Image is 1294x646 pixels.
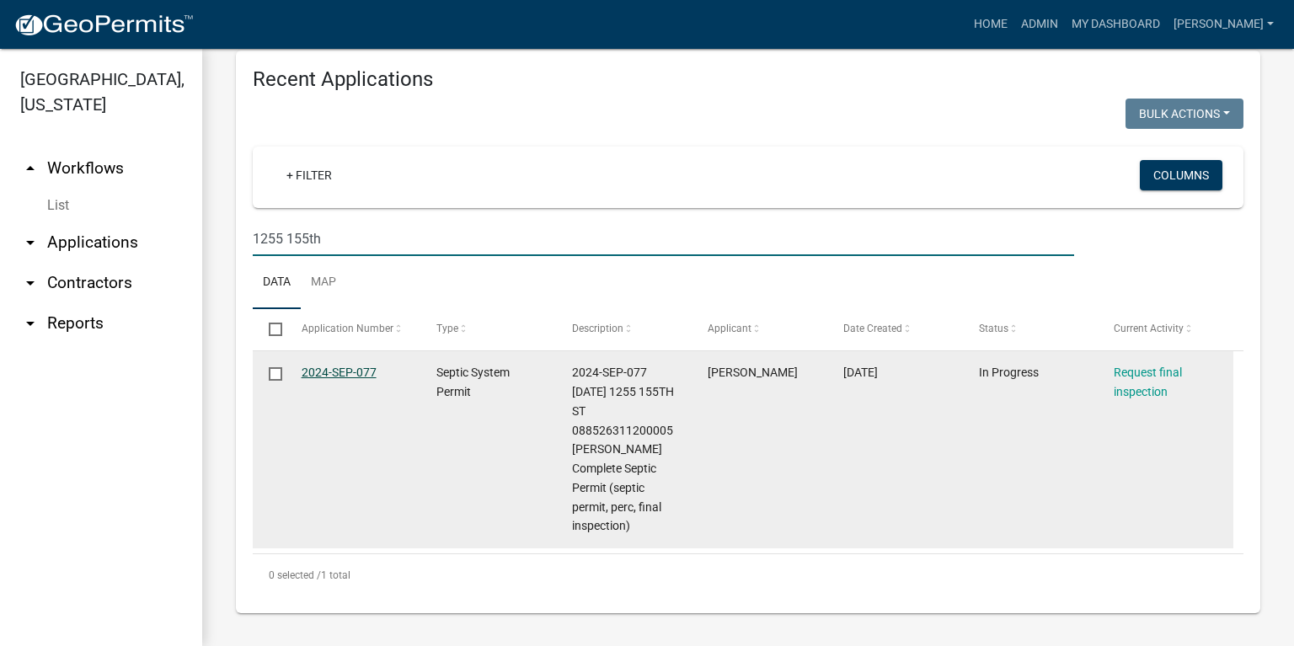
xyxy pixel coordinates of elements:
[556,309,692,350] datatable-header-cell: Description
[20,158,40,179] i: arrow_drop_up
[20,232,40,253] i: arrow_drop_down
[1014,8,1065,40] a: Admin
[1114,366,1182,398] a: Request final inspection
[436,366,510,398] span: Septic System Permit
[301,256,346,310] a: Map
[979,323,1008,334] span: Status
[962,309,1098,350] datatable-header-cell: Status
[420,309,556,350] datatable-header-cell: Type
[843,323,902,334] span: Date Created
[1140,160,1222,190] button: Columns
[692,309,827,350] datatable-header-cell: Applicant
[20,273,40,293] i: arrow_drop_down
[708,323,751,334] span: Applicant
[253,309,285,350] datatable-header-cell: Select
[572,366,674,532] span: 2024-SEP-077 09/03/2024 1255 155TH ST 088526311200005 Daniel Westfall Complete Septic Permit (sep...
[843,366,878,379] span: 09/03/2024
[253,554,1243,596] div: 1 total
[285,309,420,350] datatable-header-cell: Application Number
[253,67,1243,92] h4: Recent Applications
[1114,323,1184,334] span: Current Activity
[20,313,40,334] i: arrow_drop_down
[827,309,963,350] datatable-header-cell: Date Created
[979,366,1039,379] span: In Progress
[572,323,623,334] span: Description
[708,366,798,379] span: Daniel D Westfall
[1126,99,1243,129] button: Bulk Actions
[269,569,321,581] span: 0 selected /
[1098,309,1233,350] datatable-header-cell: Current Activity
[436,323,458,334] span: Type
[302,366,377,379] a: 2024-SEP-077
[302,323,393,334] span: Application Number
[1065,8,1167,40] a: My Dashboard
[253,222,1074,256] input: Search for applications
[967,8,1014,40] a: Home
[1167,8,1281,40] a: [PERSON_NAME]
[253,256,301,310] a: Data
[273,160,345,190] a: + Filter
